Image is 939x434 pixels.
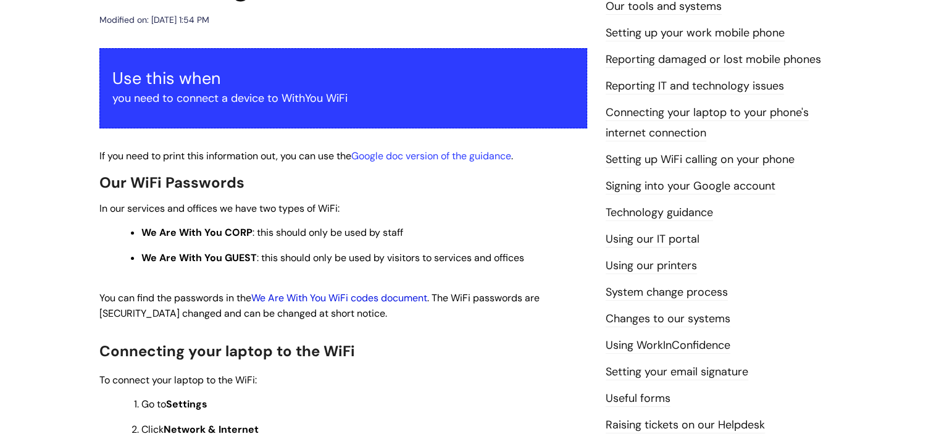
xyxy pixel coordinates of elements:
a: Using our IT portal [606,232,699,248]
span: Connecting your laptop to the WiFi [99,341,355,361]
strong: We Are With You GUEST [141,251,257,264]
strong: Settings [166,398,207,411]
a: Changes to our systems [606,311,730,327]
a: Useful forms [606,391,670,407]
a: Raising tickets on our Helpdesk [606,417,765,433]
a: System change process [606,285,728,301]
a: Setting your email signature [606,364,748,380]
a: Setting up your work mobile phone [606,25,785,41]
span: If you need to print this information out, you can use the . [99,149,513,162]
a: Setting up WiFi calling on your phone [606,152,795,168]
a: Google doc version of the guidance [351,149,511,162]
h3: Use this when [112,69,574,88]
a: We Are With You WiFi codes document [251,291,427,304]
span: Our WiFi Passwords [99,173,244,192]
span: To connect your laptop to the WiFi: [99,373,257,386]
a: Using WorkInConfidence [606,338,730,354]
p: you need to connect a device to WithYou WiFi [112,88,574,108]
a: Signing into your Google account [606,178,775,194]
a: Connecting your laptop to your phone's internet connection [606,105,809,141]
span: You can find the passwords in the . The WiFi passwords are [SECURITY_DATA] changed and can be cha... [99,291,540,320]
a: Reporting IT and technology issues [606,78,784,94]
span: In our services and offices we have two types of WiFi: [99,202,340,215]
a: Using our printers [606,258,697,274]
strong: We Are With You CORP [141,226,252,239]
span: Go to [141,398,207,411]
a: Reporting damaged or lost mobile phones [606,52,821,68]
span: : this should only be used by visitors to services and offices [141,251,524,264]
span: : this should only be used by staff [141,226,403,239]
div: Modified on: [DATE] 1:54 PM [99,12,209,28]
a: Technology guidance [606,205,713,221]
